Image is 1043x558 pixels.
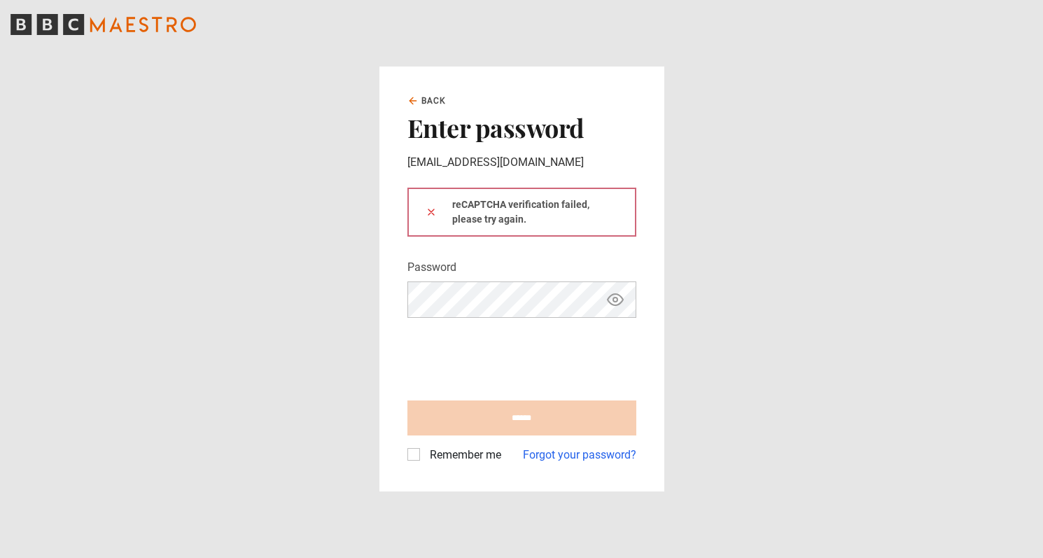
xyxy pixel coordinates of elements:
[407,259,456,276] label: Password
[407,154,636,171] p: [EMAIL_ADDRESS][DOMAIN_NAME]
[407,113,636,142] h2: Enter password
[424,447,501,463] label: Remember me
[407,95,447,107] a: Back
[10,14,196,35] svg: BBC Maestro
[407,329,620,384] iframe: reCAPTCHA
[603,288,627,312] button: Show password
[523,447,636,463] a: Forgot your password?
[421,95,447,107] span: Back
[407,188,636,237] div: reCAPTCHA verification failed, please try again.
